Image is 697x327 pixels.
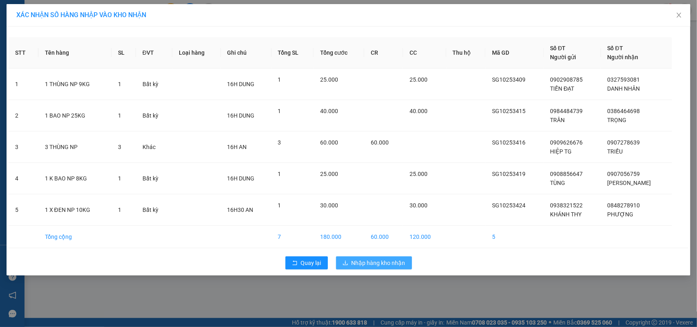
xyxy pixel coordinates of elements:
td: 5 [9,194,38,226]
td: 60.000 [364,226,403,248]
span: 1 [118,175,121,182]
span: 1 [278,76,281,83]
span: 0938321522 [550,202,583,209]
span: close [676,12,682,18]
span: download [343,260,348,267]
span: 1 T NP 3KG 1 K THÙNG NP 17KG (HDV) HƯ BỂ KO ĐỀN [2,57,118,75]
span: Người gửi [550,54,577,60]
span: N.gửi: [2,36,94,42]
span: DANH NHÂN [608,85,640,92]
td: 1 K BAO NP 8KG [38,163,111,194]
span: TÙNG [550,180,566,186]
span: TIẾN ĐẠT [550,85,575,92]
strong: MĐH: [29,18,94,27]
th: Mã GD [485,37,544,69]
button: downloadNhập hàng kho nhận [336,256,412,269]
th: Thu hộ [446,37,485,69]
td: 1 BAO NP 25KG [38,100,111,131]
button: Close [668,4,690,27]
span: [DATE]- [17,4,69,10]
span: 25.000 [410,171,428,177]
span: Số ĐT [550,45,566,51]
span: [PERSON_NAME] [35,4,69,10]
span: rollback [292,260,298,267]
th: Tổng cước [314,37,364,69]
span: KHÁNH THY [550,211,582,218]
span: 0969963174 [61,36,94,42]
span: Quay lại [301,258,321,267]
td: 3 [9,131,38,163]
span: 40.000 [410,108,428,114]
span: 1 [118,112,121,119]
span: XÁC NHẬN SỐ HÀNG NHẬP VÀO KHO NHẬN [16,11,146,19]
td: Bất kỳ [136,69,172,100]
span: 0902908785 [550,76,583,83]
strong: PHIẾU TRẢ HÀNG [40,11,83,17]
span: SG10253424 [492,202,526,209]
span: SG10253416 [492,139,526,146]
span: Nhập hàng kho nhận [352,258,405,267]
span: SG10253118 [48,18,94,27]
span: 1 [118,207,121,213]
span: 16H DUNG [227,175,255,182]
td: Bất kỳ [136,163,172,194]
span: 25.000 [320,76,338,83]
span: 16H DUNG [227,81,255,87]
span: [PERSON_NAME]- [17,36,94,42]
span: PHƯƠNG NGA - [21,51,61,57]
td: 7 [272,226,314,248]
span: SG10253409 [492,76,526,83]
span: 30.000 [410,202,428,209]
th: Loại hàng [172,37,221,69]
span: HIỆP TG [550,148,572,155]
span: N.nhận: [2,51,94,57]
span: 16H30 AN [227,207,254,213]
span: 0848278910 [608,202,640,209]
span: 16:10:09 [DATE] [37,44,78,50]
th: CR [364,37,403,69]
span: TRỌNG [608,117,627,123]
span: 25.000 [320,171,338,177]
span: Tên hàng: [2,59,118,74]
span: 60.000 [371,139,389,146]
td: Khác [136,131,172,163]
span: 0386464698 [608,108,640,114]
td: 3 THÙNG NP [38,131,111,163]
span: 0907056759 [608,171,640,177]
th: Tên hàng [38,37,111,69]
th: STT [9,37,38,69]
span: 40.000 [320,108,338,114]
span: Ngày/ giờ gửi: [2,44,36,50]
span: 0327593081 [608,76,640,83]
th: SL [111,37,136,69]
td: 1 [9,69,38,100]
td: 1 X ĐEN NP 10KG [38,194,111,226]
span: SG10253415 [492,108,526,114]
th: CC [403,37,446,69]
td: 180.000 [314,226,364,248]
span: 16H AN [227,144,247,150]
button: rollbackQuay lại [285,256,328,269]
th: Ghi chú [221,37,272,69]
span: 60.000 [320,139,338,146]
td: 120.000 [403,226,446,248]
th: ĐVT [136,37,172,69]
span: 0984484739 [550,108,583,114]
span: TRÂN [550,117,565,123]
span: 1 [278,171,281,177]
span: TRIỀU [608,148,623,155]
td: Bất kỳ [136,100,172,131]
span: 16H DUNG [227,112,255,119]
td: 5 [485,226,544,248]
td: 1 THÙNG NP 9KG [38,69,111,100]
span: Người nhận [608,54,639,60]
span: [PERSON_NAME] [608,180,651,186]
span: 0908856647 [550,171,583,177]
td: 2 [9,100,38,131]
span: 1 [118,81,121,87]
span: 1 [278,202,281,209]
td: Bất kỳ [136,194,172,226]
td: Tổng cộng [38,226,111,248]
span: Số ĐT [608,45,623,51]
span: 0909626676 [550,139,583,146]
